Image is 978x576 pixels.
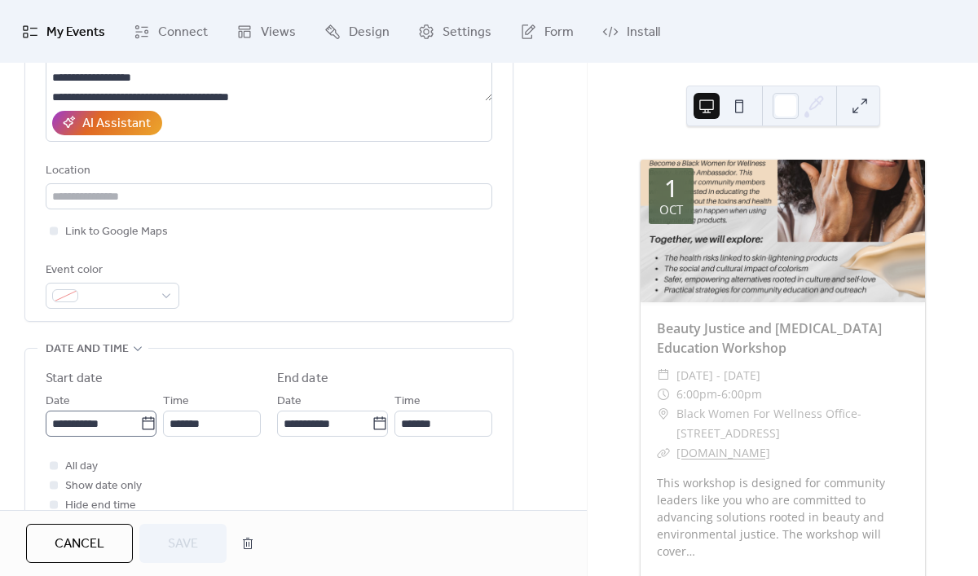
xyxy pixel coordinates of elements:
span: All day [65,457,98,477]
div: ​ [657,443,670,463]
a: Form [508,7,586,56]
div: ​ [657,366,670,385]
div: Start date [46,369,103,389]
span: Design [349,20,390,45]
span: Black Women For Wellness Office- [STREET_ADDRESS] [676,404,909,443]
div: Location [46,161,489,181]
a: Install [590,7,672,56]
span: Hide end time [65,496,136,516]
span: Date and time [46,340,129,359]
span: Form [544,20,574,45]
span: Install [627,20,660,45]
div: ​ [657,404,670,424]
a: Settings [406,7,504,56]
span: - [717,385,721,404]
div: ​ [657,385,670,404]
span: Views [261,20,296,45]
a: Design [312,7,402,56]
a: [DOMAIN_NAME] [676,445,770,460]
a: Connect [121,7,220,56]
a: Views [224,7,308,56]
span: Date [46,392,70,411]
div: Oct [659,204,683,216]
div: AI Assistant [82,114,151,134]
button: AI Assistant [52,111,162,135]
span: Time [394,392,421,411]
span: Date [277,392,302,411]
div: End date [277,369,328,389]
a: Beauty Justice and [MEDICAL_DATA] Education Workshop [657,319,882,357]
div: Event color [46,261,176,280]
span: Time [163,392,189,411]
div: 1 [664,176,678,200]
span: My Events [46,20,105,45]
span: Settings [443,20,491,45]
span: Connect [158,20,208,45]
span: [DATE] - [DATE] [676,366,760,385]
span: 6:00pm [721,385,762,404]
button: Cancel [26,524,133,563]
span: Link to Google Maps [65,222,168,242]
a: My Events [10,7,117,56]
span: 6:00pm [676,385,717,404]
span: Show date only [65,477,142,496]
span: Cancel [55,534,104,554]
